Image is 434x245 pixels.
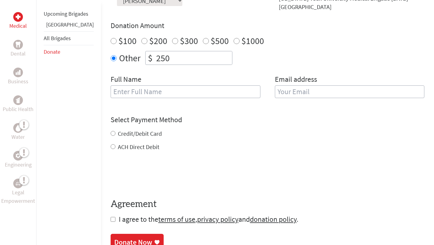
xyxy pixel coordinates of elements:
input: Enter Full Name [111,85,260,98]
label: $200 [149,35,167,46]
input: Your Email [275,85,425,98]
a: Public HealthPublic Health [3,95,33,113]
a: BusinessBusiness [8,68,28,86]
p: Business [8,77,28,86]
p: Engineering [5,161,32,169]
a: EngineeringEngineering [5,151,32,169]
p: Dental [11,49,26,58]
img: Medical [16,14,20,19]
label: $500 [211,35,229,46]
h4: Select Payment Method [111,115,424,125]
label: $1000 [241,35,264,46]
a: [GEOGRAPHIC_DATA] [46,21,94,28]
a: Upcoming Brigades [44,10,88,17]
div: Water [13,123,23,133]
img: Dental [16,42,20,47]
label: $100 [118,35,137,46]
img: Public Health [16,97,20,103]
img: Water [16,124,20,131]
p: Water [11,133,25,141]
img: Legal Empowerment [16,182,20,185]
div: Dental [13,40,23,49]
a: Legal EmpowermentLegal Empowerment [1,179,35,205]
p: Legal Empowerment [1,188,35,205]
input: Enter Amount [155,51,232,65]
label: ACH Direct Debit [118,143,159,151]
li: All Brigades [44,31,94,45]
a: DentalDental [11,40,26,58]
div: $ [146,51,155,65]
li: Upcoming Brigades [44,7,94,21]
h4: Donation Amount [111,21,424,30]
img: Business [16,70,20,75]
div: Public Health [13,95,23,105]
span: I agree to the , and . [119,215,298,224]
div: Business [13,68,23,77]
label: Full Name [111,75,141,85]
a: terms of use [158,215,195,224]
a: privacy policy [197,215,238,224]
a: All Brigades [44,35,71,42]
iframe: reCAPTCHA [111,163,202,187]
a: MedicalMedical [9,12,27,30]
label: $300 [180,35,198,46]
a: WaterWater [11,123,25,141]
a: donation policy [250,215,297,224]
label: Credit/Debit Card [118,130,162,137]
li: Donate [44,45,94,59]
h4: Agreement [111,199,424,210]
div: Medical [13,12,23,22]
a: Donate [44,48,60,55]
img: Engineering [16,153,20,158]
label: Email address [275,75,317,85]
li: Ghana [44,21,94,31]
p: Public Health [3,105,33,113]
p: Medical [9,22,27,30]
div: Legal Empowerment [13,179,23,188]
label: Other [119,51,140,65]
div: Engineering [13,151,23,161]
